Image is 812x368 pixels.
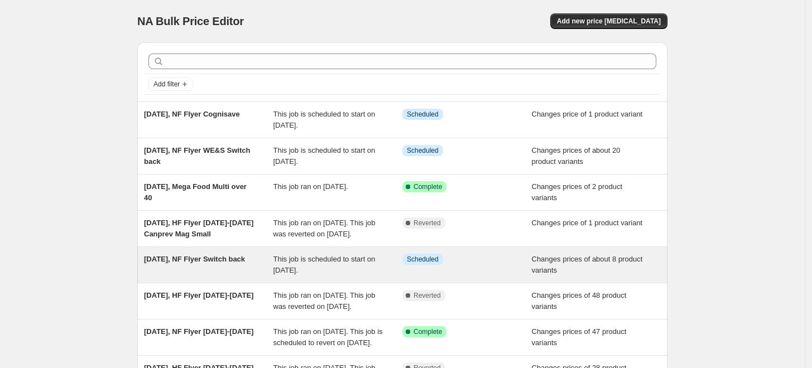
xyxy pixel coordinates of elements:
[273,182,348,191] span: This job ran on [DATE].
[144,291,253,299] span: [DATE], HF Flyer [DATE]-[DATE]
[137,15,244,27] span: NA Bulk Price Editor
[414,182,442,191] span: Complete
[144,110,240,118] span: [DATE], NF Flyer Cognisave
[273,255,376,274] span: This job is scheduled to start on [DATE].
[144,182,247,202] span: [DATE], Mega Food Multi over 40
[414,291,441,300] span: Reverted
[407,255,439,264] span: Scheduled
[414,327,442,336] span: Complete
[414,219,441,227] span: Reverted
[273,110,376,129] span: This job is scheduled to start on [DATE].
[532,219,643,227] span: Changes price of 1 product variant
[273,146,376,166] span: This job is scheduled to start on [DATE].
[144,255,245,263] span: [DATE], NF Flyer Switch back
[557,17,661,26] span: Add new price [MEDICAL_DATA]
[550,13,667,29] button: Add new price [MEDICAL_DATA]
[532,291,627,311] span: Changes prices of 48 product variants
[532,146,621,166] span: Changes prices of about 20 product variants
[273,327,383,347] span: This job ran on [DATE]. This job is scheduled to revert on [DATE].
[532,110,643,118] span: Changes price of 1 product variant
[153,80,180,89] span: Add filter
[407,110,439,119] span: Scheduled
[273,291,376,311] span: This job ran on [DATE]. This job was reverted on [DATE].
[144,327,253,336] span: [DATE], NF Flyer [DATE]-[DATE]
[144,146,250,166] span: [DATE], NF Flyer WE&S Switch back
[144,219,253,238] span: [DATE], HF Flyer [DATE]-[DATE] Canprev Mag Small
[532,255,643,274] span: Changes prices of about 8 product variants
[532,182,623,202] span: Changes prices of 2 product variants
[532,327,627,347] span: Changes prices of 47 product variants
[148,78,193,91] button: Add filter
[407,146,439,155] span: Scheduled
[273,219,376,238] span: This job ran on [DATE]. This job was reverted on [DATE].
